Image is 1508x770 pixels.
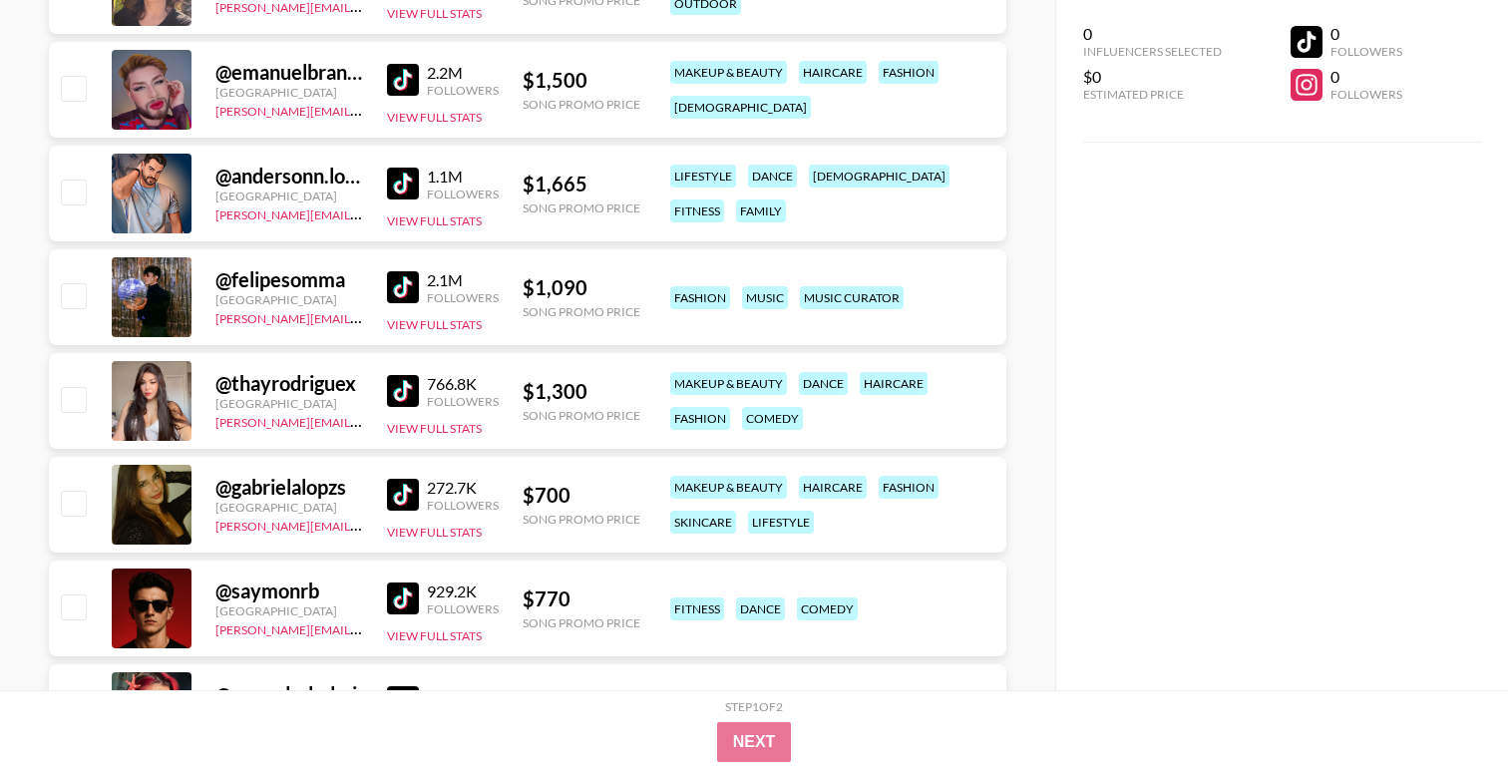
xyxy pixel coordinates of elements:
[427,187,499,201] div: Followers
[742,407,803,430] div: comedy
[670,476,787,499] div: makeup & beauty
[860,372,928,395] div: haircare
[670,511,736,534] div: skincare
[427,270,499,290] div: 2.1M
[742,286,788,309] div: music
[800,286,904,309] div: music curator
[387,271,419,303] img: TikTok
[670,199,724,222] div: fitness
[215,396,363,411] div: [GEOGRAPHIC_DATA]
[1330,44,1402,59] div: Followers
[387,6,482,21] button: View Full Stats
[215,189,363,203] div: [GEOGRAPHIC_DATA]
[387,686,419,718] img: TikTok
[387,375,419,407] img: TikTok
[387,628,482,643] button: View Full Stats
[427,498,499,513] div: Followers
[717,722,792,762] button: Next
[523,97,640,112] div: Song Promo Price
[215,603,363,618] div: [GEOGRAPHIC_DATA]
[670,96,811,119] div: [DEMOGRAPHIC_DATA]
[1330,24,1402,44] div: 0
[215,500,363,515] div: [GEOGRAPHIC_DATA]
[1330,67,1402,87] div: 0
[427,374,499,394] div: 766.8K
[736,597,785,620] div: dance
[215,100,511,119] a: [PERSON_NAME][EMAIL_ADDRESS][DOMAIN_NAME]
[427,167,499,187] div: 1.1M
[523,586,640,611] div: $ 770
[215,203,511,222] a: [PERSON_NAME][EMAIL_ADDRESS][DOMAIN_NAME]
[215,164,363,189] div: @ andersonn.lopess
[427,63,499,83] div: 2.2M
[799,61,867,84] div: haircare
[1083,24,1222,44] div: 0
[523,512,640,527] div: Song Promo Price
[670,61,787,84] div: makeup & beauty
[427,290,499,305] div: Followers
[387,525,482,540] button: View Full Stats
[523,379,640,404] div: $ 1,300
[215,682,363,707] div: @ amanda_ludmi
[523,200,640,215] div: Song Promo Price
[215,578,363,603] div: @ saymonrb
[1083,67,1222,87] div: $0
[427,685,499,705] div: 6.4M
[523,483,640,508] div: $ 700
[387,213,482,228] button: View Full Stats
[427,394,499,409] div: Followers
[215,411,511,430] a: [PERSON_NAME][EMAIL_ADDRESS][DOMAIN_NAME]
[879,476,939,499] div: fashion
[215,475,363,500] div: @ gabrielalopzs
[215,267,363,292] div: @ felipesomma
[670,286,730,309] div: fashion
[523,172,640,196] div: $ 1,665
[523,304,640,319] div: Song Promo Price
[670,407,730,430] div: fashion
[387,317,482,332] button: View Full Stats
[670,372,787,395] div: makeup & beauty
[809,165,949,188] div: [DEMOGRAPHIC_DATA]
[797,597,858,620] div: comedy
[427,581,499,601] div: 929.2K
[215,60,363,85] div: @ emanuelbrandaoo
[427,601,499,616] div: Followers
[387,421,482,436] button: View Full Stats
[879,61,939,84] div: fashion
[523,408,640,423] div: Song Promo Price
[523,275,640,300] div: $ 1,090
[215,618,511,637] a: [PERSON_NAME][EMAIL_ADDRESS][DOMAIN_NAME]
[427,478,499,498] div: 272.7K
[215,292,363,307] div: [GEOGRAPHIC_DATA]
[1083,44,1222,59] div: Influencers Selected
[523,615,640,630] div: Song Promo Price
[215,85,363,100] div: [GEOGRAPHIC_DATA]
[748,511,814,534] div: lifestyle
[736,199,786,222] div: family
[670,597,724,620] div: fitness
[523,68,640,93] div: $ 1,500
[215,307,511,326] a: [PERSON_NAME][EMAIL_ADDRESS][DOMAIN_NAME]
[799,372,848,395] div: dance
[215,515,511,534] a: [PERSON_NAME][EMAIL_ADDRESS][DOMAIN_NAME]
[387,168,419,199] img: TikTok
[387,479,419,511] img: TikTok
[799,476,867,499] div: haircare
[215,371,363,396] div: @ thayrodriguex
[387,64,419,96] img: TikTok
[725,699,783,714] div: Step 1 of 2
[670,165,736,188] div: lifestyle
[387,110,482,125] button: View Full Stats
[387,582,419,614] img: TikTok
[427,83,499,98] div: Followers
[748,165,797,188] div: dance
[1330,87,1402,102] div: Followers
[1408,670,1484,746] iframe: Drift Widget Chat Controller
[1083,87,1222,102] div: Estimated Price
